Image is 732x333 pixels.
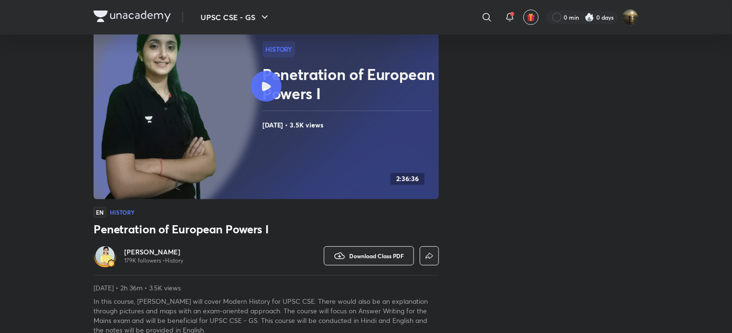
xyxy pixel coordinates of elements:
button: avatar [523,10,539,25]
span: EN [94,207,106,218]
span: Download Class PDF [349,252,404,260]
h3: Penetration of European Powers I [94,221,439,237]
p: 179K followers • History [124,257,183,264]
img: Company Logo [94,11,171,22]
a: [PERSON_NAME] [124,247,183,257]
p: [DATE] • 2h 36m • 3.5K views [94,283,439,293]
h4: History [110,209,135,215]
h4: 2:36:36 [396,175,419,183]
h4: [DATE] • 3.5K views [262,119,435,131]
img: streak [585,12,594,22]
h2: Penetration of European Powers I [262,65,435,103]
img: Omkar Gote [622,9,638,25]
a: Avatarbadge [94,244,117,267]
img: badge [108,260,115,267]
a: Company Logo [94,11,171,24]
button: UPSC CSE - GS [195,8,276,27]
img: Avatar [95,246,115,265]
img: avatar [527,13,535,22]
button: Download Class PDF [324,246,414,265]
